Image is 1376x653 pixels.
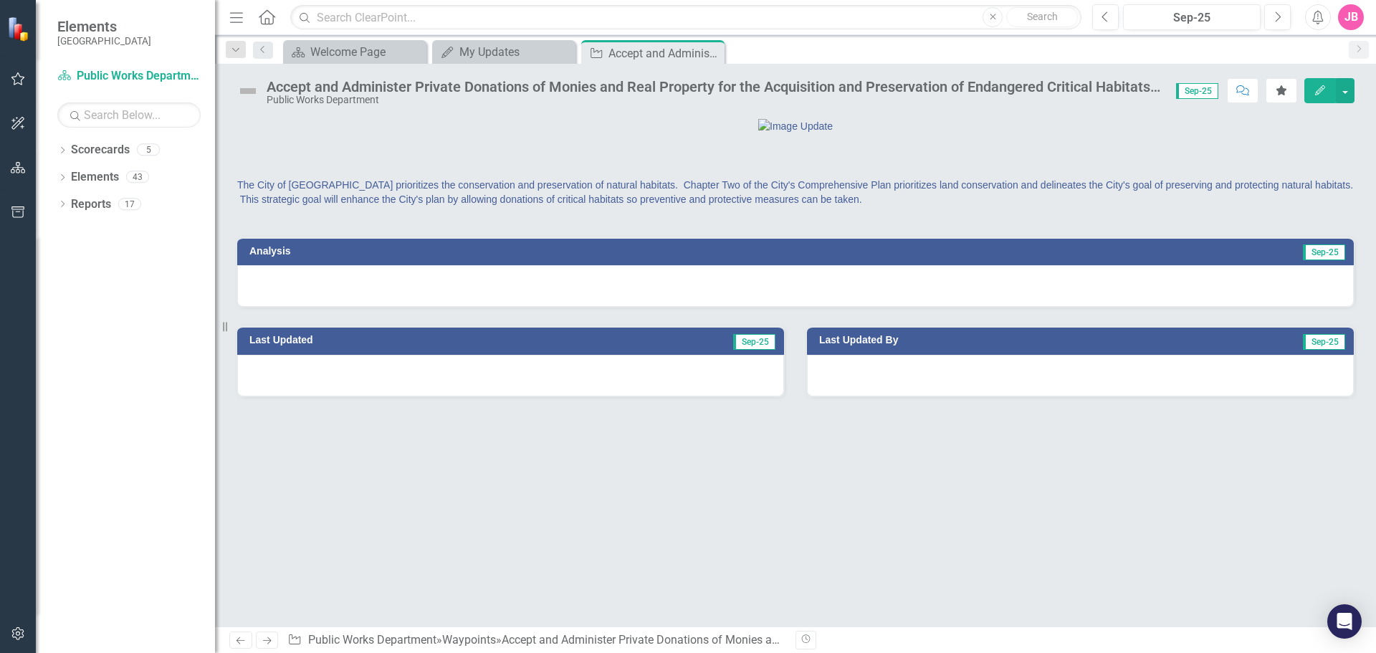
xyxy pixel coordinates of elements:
[137,144,160,156] div: 5
[1006,7,1078,27] button: Search
[1327,604,1362,639] div: Open Intercom Messenger
[1123,4,1261,30] button: Sep-25
[1303,244,1345,260] span: Sep-25
[249,335,562,345] h3: Last Updated
[57,35,151,47] small: [GEOGRAPHIC_DATA]
[118,198,141,210] div: 17
[819,335,1159,345] h3: Last Updated By
[57,103,201,128] input: Search Below...
[71,196,111,213] a: Reports
[733,334,775,350] span: Sep-25
[442,633,496,647] a: Waypoints
[459,43,572,61] div: My Updates
[267,95,1162,105] div: Public Works Department
[287,43,423,61] a: Welcome Page
[126,171,149,183] div: 43
[310,43,423,61] div: Welcome Page
[1338,4,1364,30] button: JB
[7,16,32,42] img: ClearPoint Strategy
[287,632,785,649] div: » »
[290,5,1081,30] input: Search ClearPoint...
[71,169,119,186] a: Elements
[436,43,572,61] a: My Updates
[308,633,436,647] a: Public Works Department
[57,18,151,35] span: Elements
[57,68,201,85] a: Public Works Department
[237,178,1354,206] p: The City of [GEOGRAPHIC_DATA] prioritizes the conservation and preservation of natural habitats. ...
[236,80,259,103] img: Not Defined
[267,79,1162,95] div: Accept and Administer Private Donations of Monies and Real Property for the Acquisition and Prese...
[71,142,130,158] a: Scorecards
[1176,83,1218,99] span: Sep-25
[1303,334,1345,350] span: Sep-25
[1027,11,1058,22] span: Search
[608,44,721,62] div: Accept and Administer Private Donations of Monies and Real Property for the Acquisition and Prese...
[249,246,783,257] h3: Analysis
[1128,9,1256,27] div: Sep-25
[758,119,833,133] img: Image Update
